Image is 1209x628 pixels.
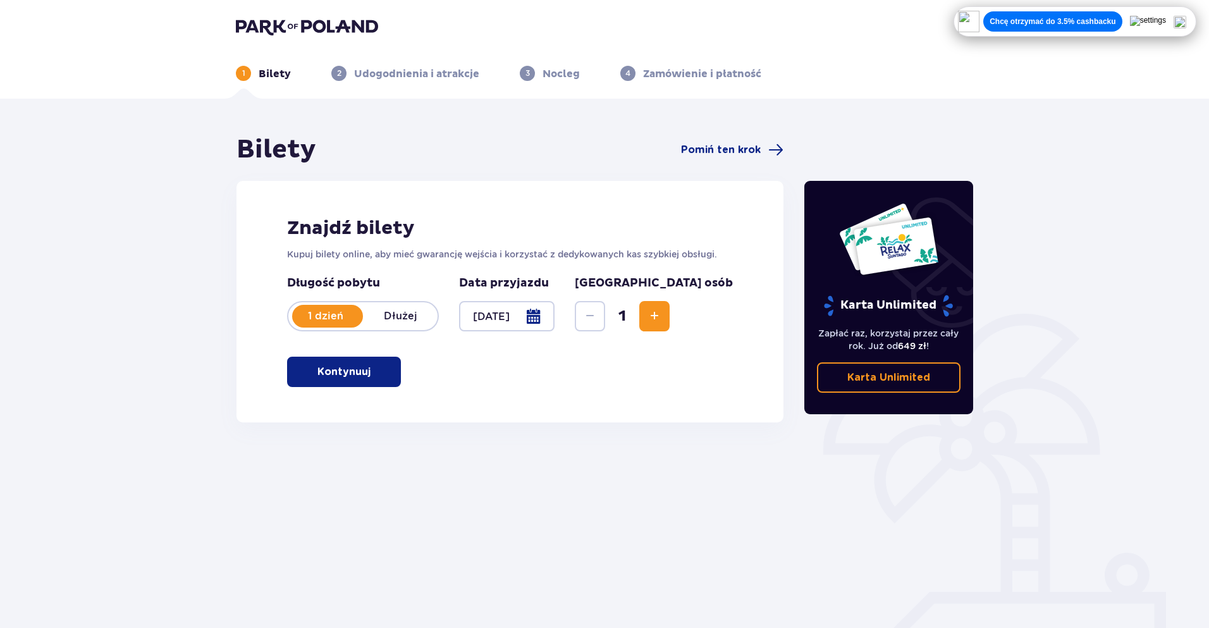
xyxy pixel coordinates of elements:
p: Kontynuuj [317,365,371,379]
img: Park of Poland logo [236,18,378,35]
p: Długość pobytu [287,276,439,291]
p: Zapłać raz, korzystaj przez cały rok. Już od ! [817,327,961,352]
p: 1 [242,68,245,79]
p: Nocleg [543,67,580,81]
p: 1 dzień [288,309,363,323]
p: Bilety [259,67,291,81]
h1: Bilety [236,134,316,166]
button: Increase [639,301,670,331]
span: 1 [608,307,637,326]
p: 3 [525,68,530,79]
button: Kontynuuj [287,357,401,387]
p: Data przyjazdu [459,276,549,291]
button: Decrease [575,301,605,331]
p: Karta Unlimited [847,371,930,385]
a: Pomiń ten krok [681,142,783,157]
p: 4 [625,68,630,79]
p: Kupuj bilety online, aby mieć gwarancję wejścia i korzystać z dedykowanych kas szybkiej obsługi. [287,248,733,261]
p: Udogodnienia i atrakcje [354,67,479,81]
a: Karta Unlimited [817,362,961,393]
p: Dłużej [363,309,438,323]
h2: Znajdź bilety [287,216,733,240]
p: 2 [337,68,341,79]
p: Karta Unlimited [823,295,954,317]
p: [GEOGRAPHIC_DATA] osób [575,276,733,291]
span: Pomiń ten krok [681,143,761,157]
span: 649 zł [898,341,926,351]
p: Zamówienie i płatność [643,67,761,81]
